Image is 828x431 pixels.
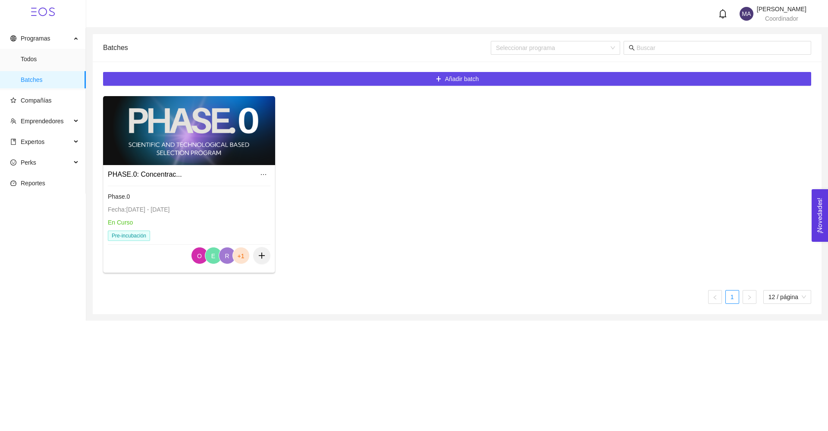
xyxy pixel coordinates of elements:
[629,45,635,51] span: search
[436,76,442,83] span: plus
[10,35,16,41] span: global
[765,15,798,22] span: Coordinador
[757,6,806,12] span: [PERSON_NAME]
[763,290,811,304] div: tamaño de página
[726,290,739,303] a: 1
[21,180,45,187] span: Reportes
[108,193,130,200] span: Phase.0
[812,189,828,242] button: Open Feedback Widget
[10,159,16,166] span: smile
[108,171,182,178] a: PHASE.0: Concentrac...
[253,252,270,259] span: plus
[253,247,270,264] button: plus
[725,290,739,304] li: 1
[21,71,79,88] span: Batches
[225,247,229,265] span: R
[10,180,16,186] span: dashboard
[718,9,728,19] span: bell
[103,35,491,60] div: Batches
[21,118,64,125] span: Emprendedores
[21,159,36,166] span: Perks
[21,97,52,104] span: Compañías
[747,295,752,300] span: right
[712,295,718,300] span: left
[257,171,270,178] span: ellipsis
[21,35,50,42] span: Programas
[108,219,133,226] span: En Curso
[108,231,150,241] span: Pre-incubación
[637,43,806,53] input: Buscar
[10,118,16,124] span: team
[21,138,44,145] span: Expertos
[743,290,756,304] button: right
[742,7,751,21] span: MA
[708,290,722,304] li: Página anterior
[10,139,16,145] span: book
[768,290,806,303] span: 12 / página
[257,168,270,181] button: ellipsis
[108,206,169,213] span: Fecha: [DATE] - [DATE]
[21,50,79,68] span: Todos
[10,97,16,103] span: star
[197,247,202,265] span: O
[743,290,756,304] li: Página siguiente
[211,247,215,265] span: E
[708,290,722,304] button: left
[445,74,479,84] span: Añadir batch
[103,72,811,86] button: plusAñadir batch
[238,247,245,265] span: +1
